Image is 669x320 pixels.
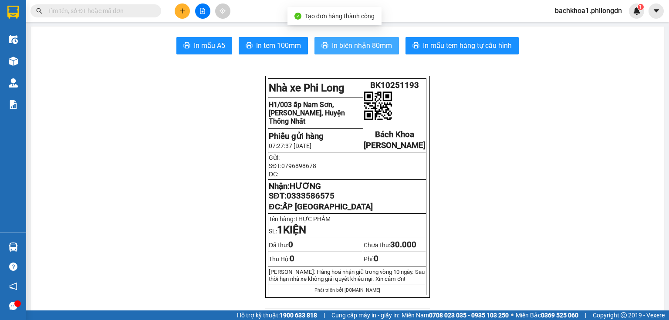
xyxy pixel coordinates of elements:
span: SUỐI NHO [57,50,99,80]
img: warehouse-icon [9,57,18,66]
span: Hỗ trợ kỹ thuật: [237,310,317,320]
span: printer [246,42,253,50]
span: 30.000 [390,240,416,249]
span: printer [412,42,419,50]
button: caret-down [649,3,664,19]
span: ĐC: [269,202,372,212]
span: check-circle [294,13,301,20]
span: question-circle [9,263,17,271]
div: 0933745547 [57,37,126,50]
td: Phí: [363,252,426,266]
span: search [36,8,42,14]
span: | [324,310,325,320]
span: ĐC: [269,171,278,178]
span: In mẫu A5 [194,40,225,51]
span: ẤP [GEOGRAPHIC_DATA] [282,202,373,212]
span: copyright [621,312,627,318]
span: file-add [199,8,206,14]
p: Gửi: [269,154,426,161]
span: Tạo đơn hàng thành công [305,13,375,20]
span: In tem 100mm [256,40,301,51]
span: SĐT: [269,162,316,169]
span: printer [183,42,190,50]
span: Phát triển bởi [DOMAIN_NAME] [314,287,380,293]
span: THỰC PHẨM [295,216,334,222]
span: ⚪️ [511,313,514,317]
img: icon-new-feature [633,7,641,15]
span: HƯƠNG [290,182,321,191]
strong: 0369 525 060 [541,312,578,319]
img: warehouse-icon [9,78,18,88]
p: Tên hàng: [269,216,426,222]
span: printer [321,42,328,50]
strong: Nhận: SĐT: [269,182,334,201]
span: aim [220,8,226,14]
button: printerIn mẫu tem hàng tự cấu hình [405,37,519,54]
img: solution-icon [9,100,18,109]
span: 0 [374,254,378,263]
strong: Nhà xe Phi Long [269,82,345,94]
img: warehouse-icon [9,35,18,44]
span: | [585,310,586,320]
td: Chưa thu: [363,238,426,252]
span: Nhận: [57,7,78,17]
span: 07:27:37 [DATE] [269,142,311,149]
span: caret-down [652,7,660,15]
img: logo-vxr [7,6,19,19]
span: Miền Nam [402,310,509,320]
strong: 1900 633 818 [280,312,317,319]
sup: 1 [638,4,644,10]
button: plus [175,3,190,19]
span: Cung cấp máy in - giấy in: [331,310,399,320]
strong: 0708 023 035 - 0935 103 250 [429,312,509,319]
button: printerIn tem 100mm [239,37,308,54]
span: In biên nhận 80mm [332,40,392,51]
button: aim [215,3,230,19]
span: DĐ: [57,54,69,64]
span: Miền Bắc [516,310,578,320]
img: qr-code [364,91,392,120]
span: H1/003 ấp Nam Sơn, [PERSON_NAME], Huyện Thống Nhất [269,101,345,125]
span: [PERSON_NAME] [364,141,426,150]
span: 0 [288,240,293,249]
span: 0333586575 [287,191,334,201]
span: notification [9,282,17,290]
span: [PERSON_NAME]: Hàng hoá nhận giữ trong vòng 10 ngày. Sau thời hạn nhà xe không giải quy... [269,269,425,282]
img: warehouse-icon [9,243,18,252]
input: Tìm tên, số ĐT hoặc mã đơn [48,6,151,16]
td: Đã thu: [268,238,363,252]
span: 0 [290,254,294,263]
span: 0796898678 [281,162,316,169]
span: SL: [269,228,306,235]
span: Bách Khoa [375,130,414,139]
div: [PERSON_NAME] [57,7,126,27]
span: Gửi: [7,8,21,17]
div: Bách Khoa [7,7,51,28]
button: printerIn biên nhận 80mm [314,37,399,54]
span: In mẫu tem hàng tự cấu hình [423,40,512,51]
td: Thu Hộ: [268,252,363,266]
button: printerIn mẫu A5 [176,37,232,54]
span: bachkhoa1.philongdn [548,5,629,16]
div: HUY [57,27,126,37]
span: 1 [277,224,283,236]
button: file-add [195,3,210,19]
strong: Phiếu gửi hàng [269,131,324,141]
span: plus [179,8,186,14]
span: BK10251193 [370,81,419,90]
span: message [9,302,17,310]
span: 1 [639,4,642,10]
strong: KIỆN [283,224,306,236]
